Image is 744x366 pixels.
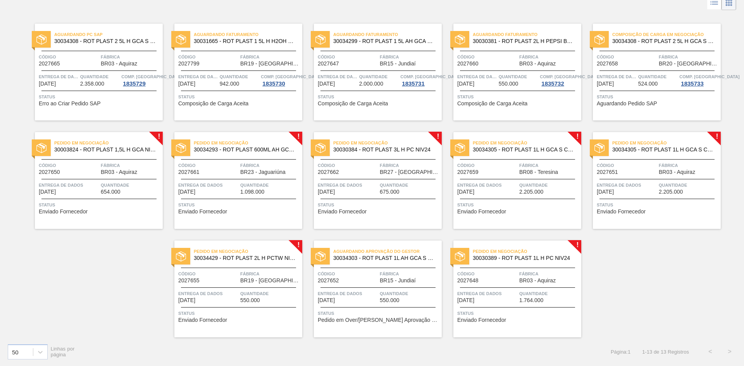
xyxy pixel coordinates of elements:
span: Quantidade [499,73,538,81]
span: Entrega de dados [178,73,218,81]
span: 2027650 [39,169,60,175]
span: Aguardando Pedido SAP [597,101,657,107]
span: BR20 - Sapucaia [659,61,719,67]
font: 30030384 - ROT PLAST 3L H PC NIV24 [333,146,431,153]
font: 524.000 [638,81,658,87]
span: 15/10/2025 [597,81,614,87]
font: BR19 - [GEOGRAPHIC_DATA] [240,60,315,67]
span: Aguardando Faturamento [333,31,442,38]
span: Quantidade [101,181,161,189]
a: statusAguardando Faturamento30031665 - ROT PLAST 1 5L H H2OH LIMAO IN211Código2027799FábricaBR19 ... [163,24,302,120]
a: !statusPedido em Negociação30030384 - ROT PLAST 3L H PC NIV24Código2027662FábricaBR27 - [GEOGRAPH... [302,132,442,229]
font: 2.358.000 [80,81,104,87]
font: Comp. [GEOGRAPHIC_DATA] [261,74,321,79]
font: Fábrica [380,163,399,168]
img: status [315,143,325,153]
font: Fábrica [380,55,399,59]
font: [DATE] [597,189,614,195]
font: 675.000 [380,189,400,195]
span: Fábrica [380,53,440,61]
font: Entrega de dados [39,183,83,187]
span: Quantidade [659,181,719,189]
font: 2.000.000 [359,81,383,87]
font: [DATE] [318,81,335,87]
font: 1835731 [402,80,424,87]
span: Código [597,162,657,169]
span: Entrega de dados [39,181,99,189]
font: Código [318,55,335,59]
font: Pedido em Negociação [194,141,248,145]
font: 30003824 - ROT PLAST 1,5L H GCA NIV22 [54,146,160,153]
font: Quantidade [519,183,548,187]
span: 30030389 - ROT PLAST 1L H PC NIV24 [473,255,575,261]
font: Enviado Fornecedor [318,208,367,215]
font: 1.098.000 [240,189,264,195]
font: Entrega de dados [178,183,223,187]
span: BR08 - Teresina [519,169,558,175]
span: Aguardando Aprovação do Gestor [333,247,442,255]
img: status [176,251,186,261]
span: Fábrica [240,270,300,278]
font: [DATE] [39,189,56,195]
span: Fábrica [659,53,719,61]
span: 20/10/2025 [597,189,614,195]
img: status [594,34,604,45]
font: 1835730 [262,80,285,87]
span: Composição de Carga Aceita [318,101,388,107]
span: 2.205.000 [519,189,543,195]
span: 30030384 - ROT PLAST 3L H PC NIV24 [333,147,436,153]
span: Enviado Fornecedor [597,209,646,215]
a: !statusPedido em Negociação30034305 - ROT PLAST 1L H GCA S CL NIV25Código2027659FábricaBR08 - Ter... [442,132,581,229]
font: [DATE] [597,81,614,87]
font: Quantidade [80,74,108,79]
span: 18/10/2025 [457,189,474,195]
font: Status [39,95,55,99]
span: Código [178,53,238,61]
span: Código [597,53,657,61]
font: 2027662 [318,169,339,175]
span: Aguardando PC SAP [54,31,163,38]
a: Comp. [GEOGRAPHIC_DATA]1835731 [400,73,440,87]
span: Quantidade [80,73,120,81]
span: Entrega de dados [318,73,357,81]
span: 13/10/2025 [178,81,195,87]
span: 2027658 [597,61,618,67]
font: Fábrica [240,163,260,168]
span: BR03 - Aquiraz [519,61,556,67]
font: BR03 - Aquiraz [519,60,556,67]
font: Comp. [GEOGRAPHIC_DATA] [400,74,460,79]
font: 550.000 [499,81,518,87]
font: 2027665 [39,60,60,67]
font: 654.000 [101,189,121,195]
span: Comp. Carga [400,73,460,81]
font: 30034303 - ROT PLAST 1L AH GCA S CL NIV25 [333,255,451,261]
font: Entrega de dados [457,74,502,79]
font: Entrega de dados [597,183,641,187]
span: 942.000 [220,81,239,87]
font: [DATE] [178,189,195,195]
font: Quantidade [220,74,248,79]
font: Código [318,163,335,168]
font: Enviado Fornecedor [39,208,88,215]
font: 30034308 - ROT PLAST 2 5L H GCA S CL NIV25 [612,38,731,44]
a: !statusPedido em Negociação30003824 - ROT PLAST 1,5L H GCA NIV22Código2027650FábricaBR03 - Aquira... [23,132,163,229]
font: Comp. [GEOGRAPHIC_DATA] [540,74,600,79]
img: status [455,143,465,153]
span: 2027660 [457,61,479,67]
font: 30034299 - ROT PLAST 1 5L AH GCA S CLAIM NIV25 [333,38,465,44]
span: Composição de Carga Aceita [457,101,527,107]
font: 1835729 [123,80,145,87]
font: 2027660 [457,60,479,67]
span: 30034299 - ROT PLAST 1 5L AH GCA S CLAIM NIV25 [333,38,436,44]
span: Código [457,53,517,61]
span: Comp. Carga [540,73,600,81]
span: BR03 - Aquiraz [101,169,137,175]
span: 2027647 [318,61,339,67]
a: statusAguardando Aprovação do Gestor30034303 - ROT PLAST 1L AH GCA S CL NIV25Código2027652Fábrica... [302,241,442,337]
span: Fábrica [380,162,440,169]
span: Quantidade [638,73,678,81]
font: BR27 - [GEOGRAPHIC_DATA] [380,169,455,175]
